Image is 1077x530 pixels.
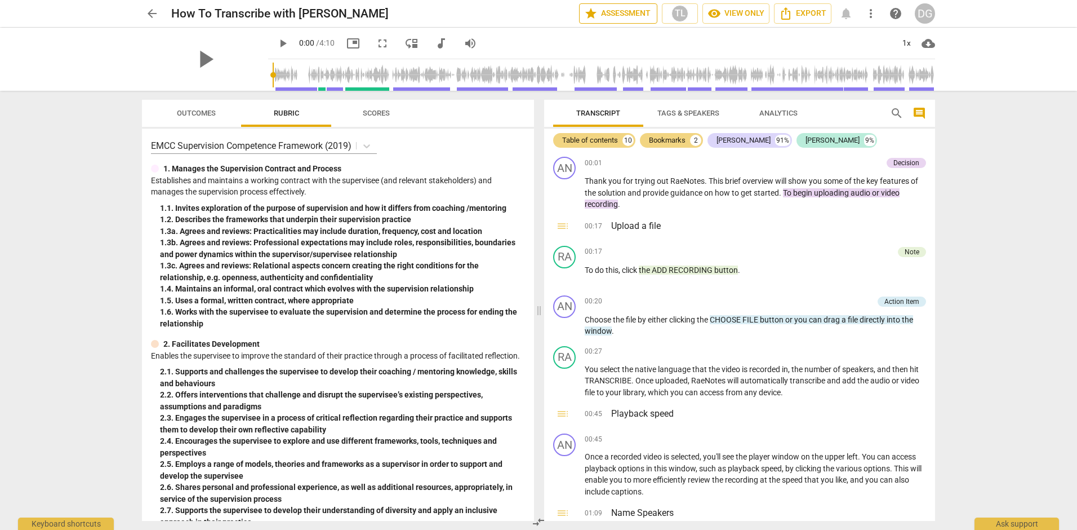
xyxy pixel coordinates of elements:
span: ADD [652,266,669,275]
span: upper [825,452,847,461]
span: play_arrow [276,37,290,50]
span: Once [635,376,655,385]
span: , [644,388,648,397]
span: 00:01 [585,158,602,168]
span: . [642,487,644,496]
span: also [894,475,909,484]
span: will [910,464,922,473]
span: , [847,475,850,484]
div: 2. 5. Employs a range of models, theories and frameworks as a supervisor in order to support and ... [160,458,525,482]
span: uploading [814,188,851,197]
span: Rubric [274,109,299,117]
span: will [775,176,788,185]
span: , [618,266,622,275]
span: audio [851,188,872,197]
div: 10 [622,135,634,146]
span: features [880,176,911,185]
span: the [613,315,626,324]
span: window [585,326,612,335]
span: 01:09 [585,509,602,520]
div: Keyboard shortcuts [18,518,114,530]
span: the [639,266,652,275]
span: the [853,176,866,185]
span: Once [585,452,604,461]
h3: Playback speed [611,407,926,421]
span: toc [556,219,569,233]
span: out [657,176,670,185]
span: and [627,188,643,197]
span: access [892,452,916,461]
h3: Upload a file [611,219,926,233]
span: . [779,188,783,197]
div: 2. 4. Encourages the supervisee to explore and use different frameworks, tools, techniques and pe... [160,435,525,458]
span: key [866,176,880,185]
h2: How To Transcribe with [PERSON_NAME] [171,7,389,21]
span: left [847,452,858,461]
span: clicking [669,315,697,324]
button: Volume [460,33,480,54]
div: Ask support [974,518,1059,530]
span: the [769,475,782,484]
span: to [732,188,741,197]
button: TL [662,3,698,24]
span: speakers [842,365,874,374]
span: is [664,452,671,461]
span: recorded [749,365,782,374]
span: started [754,188,779,197]
div: 9% [864,135,875,146]
span: a [842,315,848,324]
span: you [670,388,685,397]
span: guidance [670,188,704,197]
div: 2 [690,135,701,146]
div: 2. 6. Shares personal and professional experience, as well as additional resources, appropriately... [160,482,525,505]
div: 1. 2. Describes the frameworks that underpin their supervision practice [160,214,525,226]
span: library [623,388,644,397]
span: native [635,365,658,374]
span: window [772,452,801,461]
div: Change speaker [553,295,576,318]
span: you [809,176,824,185]
span: either [648,315,669,324]
span: this [606,266,618,275]
span: fullscreen [376,37,389,50]
div: 1. 3b. Agrees and reviews: Professional expectations may include roles, responsibilities, boundar... [160,237,525,260]
span: and [827,376,842,385]
span: or [892,376,901,385]
div: 1. 6. Works with the supervisee to evaluate the supervision and determine the process for ending ... [160,306,525,329]
div: 91% [775,135,790,146]
span: on [801,452,812,461]
button: View only [702,3,769,24]
span: drag [824,315,842,324]
span: . [705,176,709,185]
span: or [785,315,794,324]
span: button [760,315,785,324]
span: selected [671,452,700,461]
span: recorded [611,452,643,461]
button: Switch to audio player [431,33,451,54]
span: the [812,452,825,461]
span: to [624,475,633,484]
span: speed [761,464,782,473]
button: Search [888,104,906,122]
button: Play [273,33,293,54]
button: Show/Hide comments [910,104,928,122]
span: file [848,315,860,324]
span: the [791,365,804,374]
span: device [759,388,781,397]
span: RaeNotes [670,176,705,185]
span: compare_arrows [532,515,545,529]
span: Tags & Speakers [657,109,719,117]
span: 00:27 [585,347,602,356]
div: 2. 7. Supports the supervisee to develop their understanding of diversity and apply an inclusive ... [160,505,525,528]
span: play_arrow [190,45,220,74]
button: DG [915,3,935,24]
span: directly [860,315,887,324]
span: get [741,188,754,197]
span: transcribe [790,376,827,385]
span: . [890,464,894,473]
span: on [704,188,715,197]
div: TL [671,5,688,22]
span: toc [556,407,569,421]
span: CHOOSE [710,315,742,324]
